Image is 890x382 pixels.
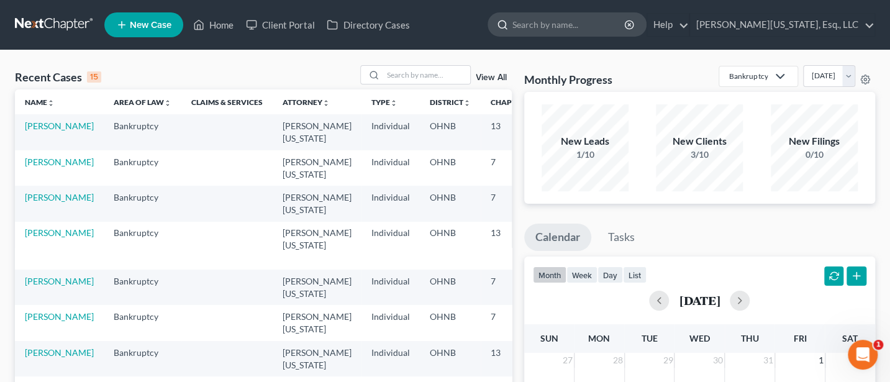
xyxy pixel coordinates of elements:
a: [PERSON_NAME] [25,157,94,167]
a: Calendar [524,224,591,251]
td: Bankruptcy [104,114,181,150]
a: Area of Lawunfold_more [114,98,171,107]
td: OHNB [420,114,481,150]
span: Sun [540,333,558,343]
td: 13 [481,341,543,376]
h2: [DATE] [679,294,720,307]
iframe: Intercom live chat [848,340,878,370]
td: [PERSON_NAME][US_STATE] [273,222,361,270]
a: [PERSON_NAME] [25,311,94,322]
i: unfold_more [390,99,397,107]
td: OHNB [420,270,481,305]
span: 31 [762,353,774,368]
button: month [533,266,566,283]
td: 7 [481,305,543,340]
a: Directory Cases [320,14,415,36]
td: [PERSON_NAME][US_STATE] [273,270,361,305]
td: Bankruptcy [104,341,181,376]
input: Search by name... [512,13,626,36]
td: 13 [481,222,543,270]
td: OHNB [420,341,481,376]
td: [PERSON_NAME][US_STATE] [273,186,361,221]
td: OHNB [420,222,481,270]
div: New Clients [656,134,743,148]
a: Client Portal [240,14,320,36]
td: Bankruptcy [104,150,181,186]
td: Individual [361,341,420,376]
i: unfold_more [463,99,471,107]
a: Typeunfold_more [371,98,397,107]
span: Sat [842,333,858,343]
td: Individual [361,186,420,221]
td: 13 [481,114,543,150]
button: day [597,266,623,283]
td: Individual [361,114,420,150]
span: Wed [689,333,710,343]
td: OHNB [420,150,481,186]
div: 15 [87,71,101,83]
i: unfold_more [47,99,55,107]
a: Chapterunfold_more [491,98,533,107]
td: Bankruptcy [104,222,181,270]
td: [PERSON_NAME][US_STATE] [273,150,361,186]
a: Help [647,14,689,36]
button: week [566,266,597,283]
td: Bankruptcy [104,305,181,340]
span: Fri [793,333,806,343]
a: [PERSON_NAME] [25,276,94,286]
span: 29 [661,353,674,368]
a: Attorneyunfold_more [283,98,330,107]
td: OHNB [420,305,481,340]
i: unfold_more [322,99,330,107]
a: [PERSON_NAME] [25,227,94,238]
div: Bankruptcy [729,71,768,81]
a: Nameunfold_more [25,98,55,107]
div: New Leads [542,134,629,148]
td: [PERSON_NAME][US_STATE] [273,341,361,376]
td: [PERSON_NAME][US_STATE] [273,114,361,150]
a: [PERSON_NAME] [25,192,94,202]
div: 1/10 [542,148,629,161]
a: [PERSON_NAME] [25,121,94,131]
a: Districtunfold_more [430,98,471,107]
td: Individual [361,222,420,270]
td: Individual [361,150,420,186]
span: Tue [641,333,657,343]
span: 28 [612,353,624,368]
td: [PERSON_NAME][US_STATE] [273,305,361,340]
td: OHNB [420,186,481,221]
td: 7 [481,186,543,221]
span: 1 [817,353,825,368]
td: 7 [481,150,543,186]
div: Recent Cases [15,70,101,84]
span: Thu [741,333,759,343]
th: Claims & Services [181,89,273,114]
div: 0/10 [771,148,858,161]
span: 30 [712,353,724,368]
td: Bankruptcy [104,270,181,305]
a: Home [187,14,240,36]
i: unfold_more [164,99,171,107]
span: New Case [130,20,171,30]
td: Bankruptcy [104,186,181,221]
h3: Monthly Progress [524,72,612,87]
a: [PERSON_NAME] [25,347,94,358]
a: Tasks [597,224,646,251]
span: Mon [588,333,610,343]
button: list [623,266,647,283]
td: Individual [361,270,420,305]
div: 3/10 [656,148,743,161]
span: 1 [873,340,883,350]
span: 27 [561,353,574,368]
td: Individual [361,305,420,340]
a: View All [476,73,507,82]
div: New Filings [771,134,858,148]
a: [PERSON_NAME][US_STATE], Esq., LLC [690,14,874,36]
input: Search by name... [383,66,470,84]
td: 7 [481,270,543,305]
